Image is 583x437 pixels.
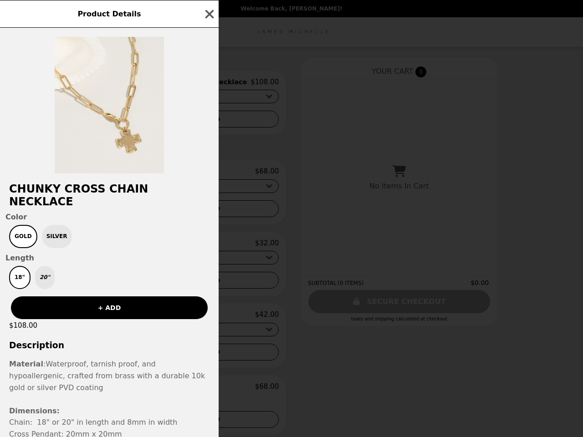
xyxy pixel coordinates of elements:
[9,225,37,248] button: Gold
[55,37,164,173] img: Gold / 18"
[11,296,208,319] button: + ADD
[9,407,60,415] b: Dimensions:
[5,254,213,262] span: Length
[9,266,31,289] button: 18"
[5,213,213,221] span: Color
[9,418,177,427] span: Chain: 18" or 20" in length and 8mm in width
[9,358,210,393] div: :
[77,10,141,18] span: Product Details
[9,360,205,391] span: Waterproof, tarnish proof, and hypoallergenic, crafted from brass with a durable 10k gold or silv...
[9,360,43,368] strong: Material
